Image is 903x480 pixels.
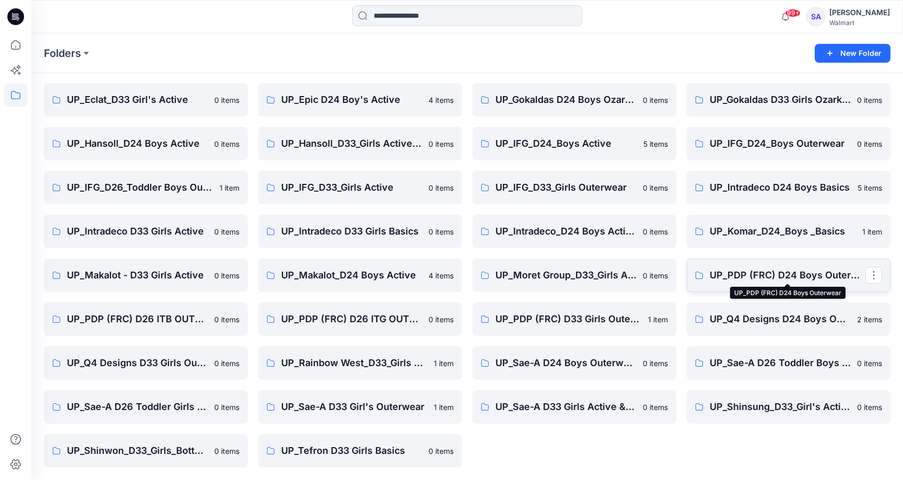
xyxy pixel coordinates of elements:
a: UP_Sae-A D24 Boys Outerwear0 items [472,346,676,380]
p: UP_IFG_D33_Girls Outerwear [495,180,636,195]
a: UP_Komar_D24_Boys _Basics1 item [687,215,890,248]
a: UP_Shinwon_D33_Girls_Bottoms & Active0 items [44,434,248,467]
p: UP_Makalot_D24 Boys Active [281,268,422,283]
a: UP_Sae-A D26 Toddler Boys Outwear0 items [687,346,890,380]
a: UP_Shinsung_D33_Girl's Active0 items [687,390,890,424]
a: UP_Epic D24 Boy's Active4 items [258,83,462,116]
div: SA [806,7,825,26]
p: 0 items [214,314,239,325]
p: UP_Makalot - D33 Girls Active [67,268,208,283]
p: UP_Intradeco D33 Girls Basics [281,224,422,239]
p: 0 items [643,358,668,369]
p: UP_Intradeco_D24 Boys Active [495,224,636,239]
button: New Folder [815,44,890,63]
p: UP_Komar_D24_Boys _Basics [710,224,856,239]
a: UP_IFG_D24_Boys Active5 items [472,127,676,160]
p: 0 items [643,95,668,106]
p: UP_Sae-A D24 Boys Outerwear [495,356,636,370]
p: 1 item [862,226,882,237]
p: 0 items [643,182,668,193]
p: UP_Shinwon_D33_Girls_Bottoms & Active [67,443,208,458]
a: UP_Rainbow West_D33_Girls Swim1 item [258,346,462,380]
p: UP_Sae-A D26 Toddler Girls outwear [67,400,208,414]
a: UP_Intradeco D33 Girls Basics0 items [258,215,462,248]
a: UP_Q4 Designs D33 Girls Outerwear0 items [44,346,248,380]
p: UP_Hansoll_D33_Girls Active & Bottoms [281,136,422,151]
a: UP_Makalot_D24 Boys Active4 items [258,259,462,292]
a: UP_IFG_D24_Boys Outerwear0 items [687,127,890,160]
p: 0 items [214,446,239,456]
a: UP_IFG_D33_Girls Active0 items [258,171,462,204]
p: 5 items [858,182,882,193]
p: UP_Eclat_D33 Girl's Active [67,92,208,107]
p: UP_PDP (FRC) D24 Boys Outerwear [710,268,865,283]
a: UP_Hansoll_D33_Girls Active & Bottoms0 items [258,127,462,160]
p: UP_Hansoll_D24 Boys Active [67,136,208,151]
p: 0 items [214,138,239,149]
p: UP_Intradeco D33 Girls Active [67,224,208,239]
a: UP_Gokaldas D24 Boys Ozark Trails0 items [472,83,676,116]
a: UP_PDP (FRC) D26 ITB OUTERWEAR0 items [44,302,248,336]
p: 0 items [214,95,239,106]
p: UP_IFG_D26_Toddler Boys Outerwear [67,180,213,195]
p: 0 items [429,226,454,237]
p: 0 items [857,402,882,413]
a: UP_Eclat_D33 Girl's Active0 items [44,83,248,116]
p: 1 item [219,182,239,193]
p: 1 item [434,358,454,369]
a: UP_Sae-A D33 Girls Active & Bottoms0 items [472,390,676,424]
a: UP_Intradeco D24 Boys Basics5 items [687,171,890,204]
a: UP_Intradeco_D24 Boys Active0 items [472,215,676,248]
a: UP_PDP (FRC) D33 Girls Outerwear1 item [472,302,676,336]
a: UP_Sae-A D33 Girl's Outerwear1 item [258,390,462,424]
p: 0 items [857,358,882,369]
a: UP_Gokaldas D33 Girls Ozark Trails0 items [687,83,890,116]
p: UP_IFG_D33_Girls Active [281,180,422,195]
p: UP_PDP (FRC) D33 Girls Outerwear [495,312,642,326]
p: 0 items [643,226,668,237]
p: 0 items [643,270,668,281]
p: UP_Moret Group_D33_Girls Active [495,268,636,283]
p: UP_Epic D24 Boy's Active [281,92,422,107]
p: 0 items [214,226,239,237]
a: UP_Intradeco D33 Girls Active0 items [44,215,248,248]
p: 0 items [643,402,668,413]
a: UP_Sae-A D26 Toddler Girls outwear0 items [44,390,248,424]
p: 0 items [214,270,239,281]
p: UP_PDP (FRC) D26 ITB OUTERWEAR [67,312,208,326]
a: UP_Q4 Designs D24 Boys Outerwear2 items [687,302,890,336]
p: 0 items [857,95,882,106]
p: UP_Q4 Designs D33 Girls Outerwear [67,356,208,370]
a: UP_PDP (FRC) D24 Boys Outerwear [687,259,890,292]
p: 0 items [429,446,454,456]
p: 5 items [643,138,668,149]
p: 0 items [429,314,454,325]
p: 1 item [648,314,668,325]
p: 0 items [214,402,239,413]
p: 1 item [434,402,454,413]
p: 0 items [429,182,454,193]
a: Folders [44,46,81,61]
p: UP_Rainbow West_D33_Girls Swim [281,356,427,370]
p: UP_Gokaldas D33 Girls Ozark Trails [710,92,851,107]
div: [PERSON_NAME] [829,6,890,19]
p: 0 items [857,138,882,149]
div: Walmart [829,19,890,27]
p: UP_IFG_D24_Boys Active [495,136,637,151]
p: 4 items [429,95,454,106]
a: UP_IFG_D33_Girls Outerwear0 items [472,171,676,204]
p: UP_IFG_D24_Boys Outerwear [710,136,851,151]
p: 0 items [214,358,239,369]
a: UP_Hansoll_D24 Boys Active0 items [44,127,248,160]
a: UP_IFG_D26_Toddler Boys Outerwear1 item [44,171,248,204]
p: 0 items [429,138,454,149]
p: UP_Sae-A D33 Girl's Outerwear [281,400,427,414]
p: UP_Shinsung_D33_Girl's Active [710,400,851,414]
p: UP_Tefron D33 Girls Basics [281,443,422,458]
p: UP_Sae-A D33 Girls Active & Bottoms [495,400,636,414]
p: 2 items [857,314,882,325]
a: UP_Tefron D33 Girls Basics0 items [258,434,462,467]
p: 4 items [429,270,454,281]
p: UP_PDP (FRC) D26 ITG OUTERWEAR [281,312,422,326]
